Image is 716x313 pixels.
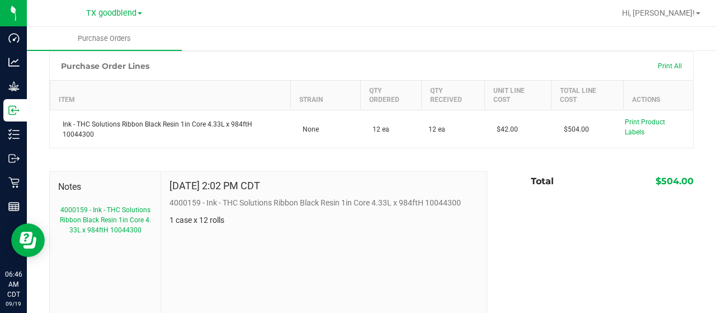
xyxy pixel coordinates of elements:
[58,205,152,235] button: 4000159 - Ink - THC Solutions Ribbon Black Resin 1in Core 4.33L x 984ftH 10044300
[50,81,291,110] th: Item
[8,105,20,116] inline-svg: Inbound
[360,81,422,110] th: Qty Ordered
[11,223,45,257] iframe: Resource center
[8,153,20,164] inline-svg: Outbound
[57,119,284,139] div: Ink - THC Solutions Ribbon Black Resin 1in Core 4.33L x 984ftH 10044300
[367,125,389,133] span: 12 ea
[491,125,518,133] span: $42.00
[169,197,478,209] p: 4000159 - Ink - THC Solutions Ribbon Black Resin 1in Core 4.33L x 984ftH 10044300
[27,27,182,50] a: Purchase Orders
[5,269,22,300] p: 06:46 AM CDT
[5,300,22,308] p: 09/19
[169,180,260,191] h4: [DATE] 2:02 PM CDT
[169,214,478,226] p: 1 case x 12 rolls
[552,81,623,110] th: Total Line Cost
[63,34,146,44] span: Purchase Orders
[622,8,695,17] span: Hi, [PERSON_NAME]!
[428,124,445,134] span: 12 ea
[8,129,20,140] inline-svg: Inventory
[656,176,694,186] span: $504.00
[61,62,149,71] h1: Purchase Order Lines
[658,62,682,70] span: Print All
[422,81,485,110] th: Qty Received
[290,81,360,110] th: Strain
[86,8,136,18] span: TX goodblend
[8,81,20,92] inline-svg: Grow
[531,176,554,186] span: Total
[8,32,20,44] inline-svg: Dashboard
[297,125,319,133] span: None
[8,201,20,212] inline-svg: Reports
[625,118,665,136] span: Print Product Labels
[8,57,20,68] inline-svg: Analytics
[58,180,152,194] span: Notes
[8,177,20,188] inline-svg: Retail
[558,125,589,133] span: $504.00
[623,81,693,110] th: Actions
[484,81,551,110] th: Unit Line Cost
